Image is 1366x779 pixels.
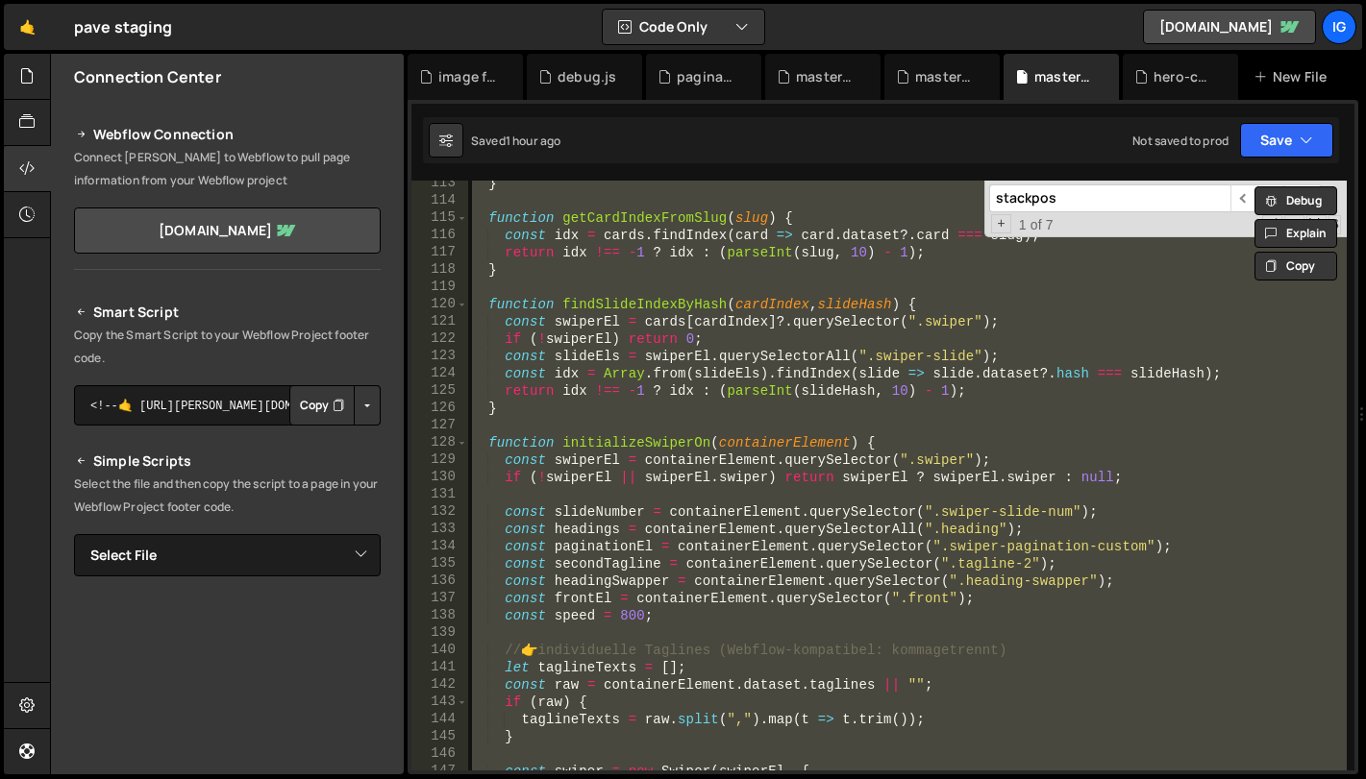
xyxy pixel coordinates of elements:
div: 127 [411,417,468,434]
div: debug.js [558,67,616,86]
div: master-script-v2.js [915,67,977,86]
div: Button group with nested dropdown [289,385,381,426]
div: 143 [411,694,468,711]
div: 114 [411,192,468,209]
textarea: <!--🤙 [URL][PERSON_NAME][DOMAIN_NAME]> <script>document.addEventListener("DOMContentLoaded", func... [74,385,381,426]
button: Copy [289,385,355,426]
div: 131 [411,486,468,503]
button: Save [1240,123,1333,158]
button: Debug [1254,186,1337,215]
a: [DOMAIN_NAME] [74,207,381,254]
div: 115 [411,209,468,227]
p: Connect [PERSON_NAME] to Webflow to pull page information from your Webflow project [74,146,381,192]
div: 128 [411,434,468,451]
div: image flip.js [438,67,500,86]
span: ​ [1230,184,1257,212]
div: 133 [411,521,468,538]
button: Explain [1254,219,1337,248]
a: 🤙 [4,4,51,50]
div: 134 [411,538,468,555]
div: 132 [411,503,468,521]
div: 125 [411,382,468,400]
div: master-script.js [1034,67,1096,86]
span: Toggle Replace mode [991,214,1011,233]
div: 126 [411,400,468,417]
div: 130 [411,469,468,486]
input: Search for [989,184,1230,212]
div: 141 [411,659,468,676]
button: Copy [1254,252,1337,280]
div: 1 hour ago [506,133,561,149]
div: 120 [411,296,468,313]
h2: Smart Script [74,301,381,324]
div: 118 [411,261,468,279]
div: 121 [411,313,468,330]
div: 137 [411,590,468,607]
div: 146 [411,745,468,763]
div: 113 [411,175,468,192]
a: ig [1322,10,1356,44]
div: 117 [411,244,468,261]
div: 135 [411,555,468,572]
p: Select the file and then copy the script to a page in your Webflow Project footer code. [74,473,381,519]
div: 145 [411,728,468,745]
div: master-v3.js [796,67,857,86]
h2: Connection Center [74,66,221,87]
div: 119 [411,279,468,296]
div: hero-card-style.css [1154,67,1215,86]
div: 139 [411,624,468,642]
h2: Webflow Connection [74,123,381,146]
div: 124 [411,365,468,382]
div: 122 [411,330,468,348]
div: 123 [411,348,468,365]
div: 142 [411,676,468,694]
div: pagination-show-hide.js [677,67,738,86]
button: Code Only [603,10,764,44]
div: 138 [411,607,468,624]
div: 140 [411,642,468,659]
div: Saved [471,133,560,149]
div: New File [1254,67,1334,86]
span: 1 of 7 [1011,216,1061,233]
div: pave staging [74,15,172,38]
div: 129 [411,451,468,469]
div: 144 [411,711,468,728]
div: 136 [411,572,468,590]
div: 116 [411,227,468,244]
p: Copy the Smart Script to your Webflow Project footer code. [74,324,381,370]
a: [DOMAIN_NAME] [1143,10,1316,44]
h2: Simple Scripts [74,450,381,473]
div: Not saved to prod [1132,133,1229,149]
